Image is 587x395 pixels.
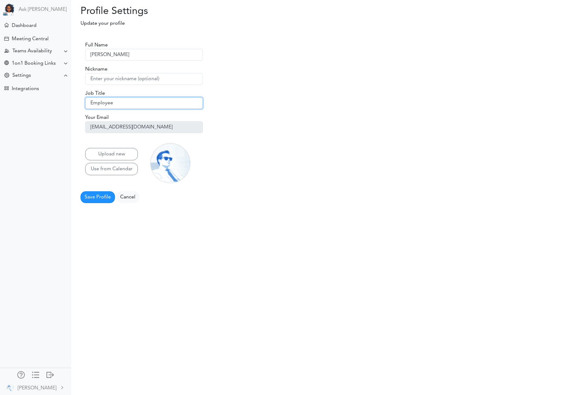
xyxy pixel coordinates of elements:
[12,48,52,54] div: Teams Availability
[116,191,139,203] a: Cancel
[32,371,39,380] a: Change side menu
[46,371,54,377] div: Log out
[12,23,37,29] div: Dashboard
[71,20,432,27] p: Update your profile
[17,371,25,380] a: Manage Members and Externals
[12,73,31,79] div: Settings
[85,163,138,175] button: Use from Calendar
[19,7,67,13] a: Ask [PERSON_NAME]
[4,23,9,27] div: Home
[3,3,15,15] img: Powered by TEAMCAL AI
[81,191,115,203] button: Save Profile
[85,73,203,85] input: Enter your nickname (optional)
[1,380,71,394] a: [PERSON_NAME]
[85,148,138,160] button: Upload new
[17,371,25,377] div: Manage Members and Externals
[85,49,203,61] input: Enter your full name
[150,143,191,183] img: 9k=
[12,36,49,42] div: Meeting Central
[85,97,203,109] input: Enter your job title
[12,86,39,92] div: Integrations
[32,371,39,377] div: Show only icons
[85,114,109,121] label: Your Email
[12,61,56,67] div: 1on1 Booking Links
[85,121,203,133] input: Enter your email address
[85,66,107,73] label: Nickname
[71,6,325,17] h2: Profile Settings
[4,61,9,67] div: Share Meeting Link
[18,384,56,392] div: [PERSON_NAME]
[85,90,105,97] label: Job Title
[85,41,108,49] label: Full Name
[7,384,14,391] img: 9k=
[4,86,9,90] div: TEAMCAL AI Workflow Apps
[4,37,9,41] div: Creating Meeting
[4,73,9,79] div: Change Settings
